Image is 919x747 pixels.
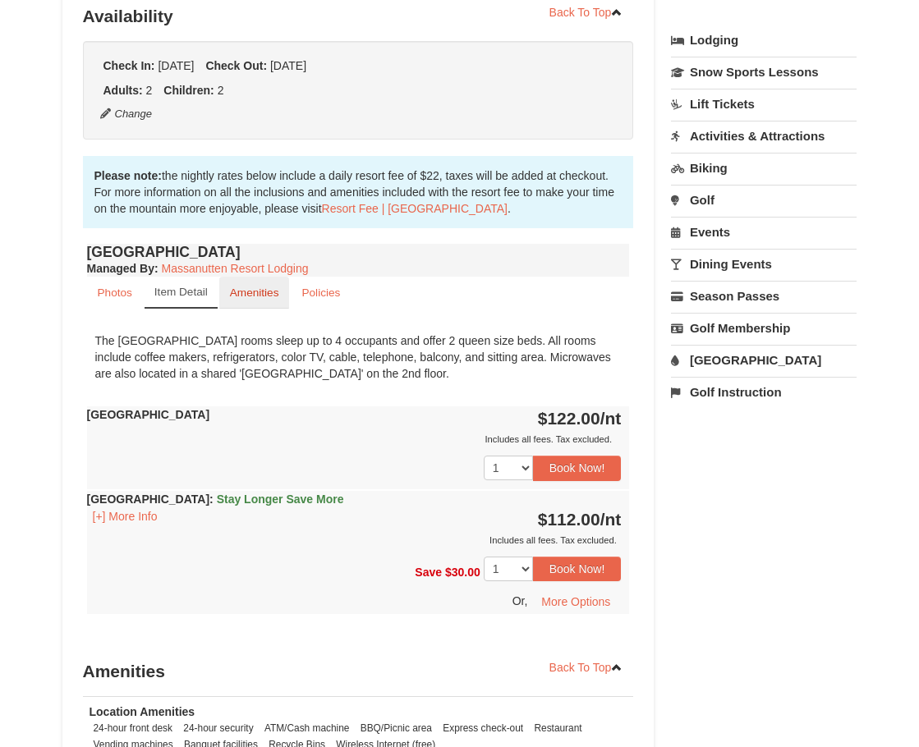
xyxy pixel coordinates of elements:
li: 24-hour front desk [90,720,177,736]
a: Lift Tickets [671,89,857,119]
a: Amenities [219,277,290,309]
a: Massanutten Resort Lodging [162,262,309,275]
a: Golf [671,185,857,215]
small: Photos [98,286,132,299]
small: Policies [301,286,340,299]
span: [DATE] [270,59,306,72]
a: Photos [87,277,143,309]
button: Book Now! [533,557,622,581]
strong: Adults: [103,84,143,97]
li: BBQ/Picnic area [356,720,436,736]
span: Stay Longer Save More [217,493,344,506]
div: the nightly rates below include a daily resort fee of $22, taxes will be added at checkout. For m... [83,156,634,228]
button: Book Now! [533,456,622,480]
strong: : [87,262,159,275]
li: ATM/Cash machine [260,720,354,736]
a: Item Detail [145,277,218,309]
div: Includes all fees. Tax excluded. [87,532,622,548]
strong: Check Out: [205,59,267,72]
a: Season Passes [671,281,857,311]
span: $30.00 [445,565,480,578]
strong: [GEOGRAPHIC_DATA] [87,493,344,506]
strong: [GEOGRAPHIC_DATA] [87,408,210,421]
a: Golf Instruction [671,377,857,407]
a: Resort Fee | [GEOGRAPHIC_DATA] [322,202,508,215]
small: Item Detail [154,286,208,298]
a: Lodging [671,25,857,55]
a: Events [671,217,857,247]
li: Express check-out [439,720,527,736]
a: Dining Events [671,249,857,279]
span: 2 [218,84,224,97]
li: 24-hour security [179,720,257,736]
strong: Check In: [103,59,155,72]
a: Activities & Attractions [671,121,857,151]
h4: [GEOGRAPHIC_DATA] [87,244,630,260]
span: /nt [600,510,622,529]
h3: Amenities [83,655,634,688]
strong: $122.00 [538,409,622,428]
span: $112.00 [538,510,600,529]
strong: Location Amenities [90,705,195,718]
a: Snow Sports Lessons [671,57,857,87]
div: The [GEOGRAPHIC_DATA] rooms sleep up to 4 occupants and offer 2 queen size beds. All rooms includ... [87,324,630,390]
button: [+] More Info [87,507,163,525]
span: [DATE] [158,59,194,72]
li: Restaurant [530,720,586,736]
span: Save [415,565,442,578]
span: Or, [512,594,528,607]
a: Biking [671,153,857,183]
a: Back To Top [539,655,634,680]
strong: Please note: [94,169,162,182]
a: Golf Membership [671,313,857,343]
span: /nt [600,409,622,428]
small: Amenities [230,286,279,299]
strong: Children: [163,84,214,97]
span: 2 [146,84,153,97]
a: [GEOGRAPHIC_DATA] [671,345,857,375]
button: More Options [531,589,621,614]
div: Includes all fees. Tax excluded. [87,431,622,447]
span: Managed By [87,262,154,275]
a: Policies [291,277,351,309]
button: Change [99,105,154,123]
span: : [209,493,214,506]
